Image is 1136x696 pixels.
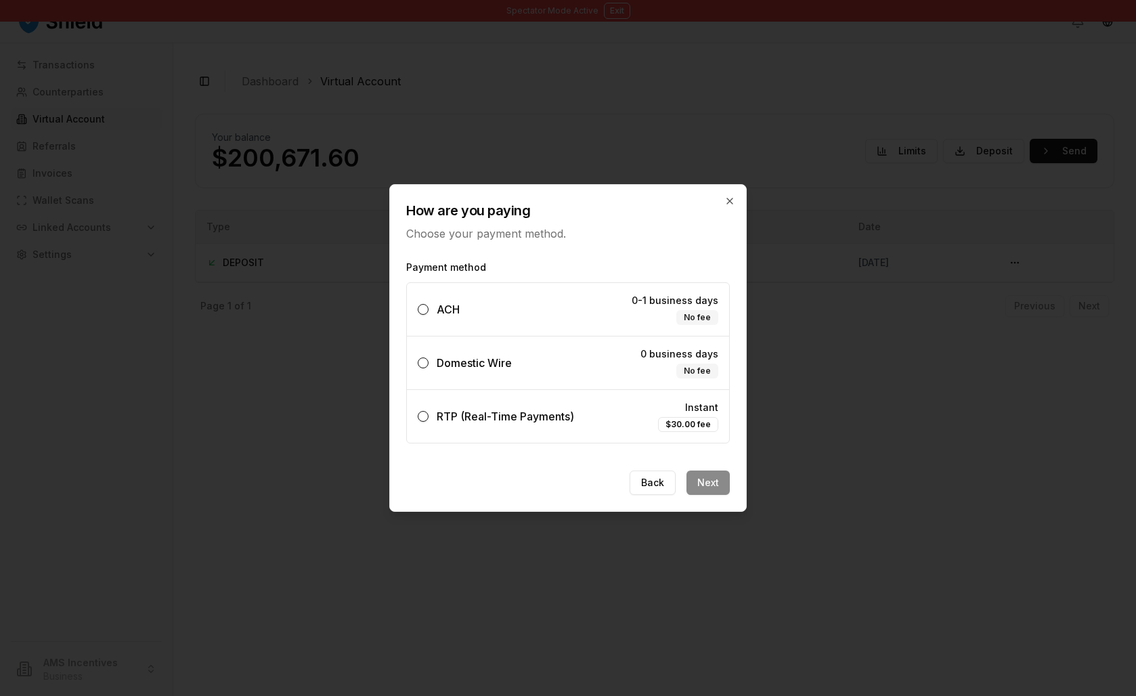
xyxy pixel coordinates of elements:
button: Domestic Wire0 business daysNo fee [418,357,429,368]
span: 0-1 business days [632,294,718,307]
span: Domestic Wire [437,356,512,370]
button: RTP (Real-Time Payments)Instant$30.00 fee [418,411,429,422]
span: ACH [437,303,460,316]
span: RTP (Real-Time Payments) [437,410,574,423]
div: No fee [676,364,718,378]
div: $30.00 fee [658,417,718,432]
p: Choose your payment method. [406,225,730,242]
h2: How are you paying [406,201,730,220]
label: Payment method [406,261,730,274]
span: 0 business days [640,347,718,361]
span: Instant [685,401,718,414]
button: Back [630,471,676,495]
button: ACH0-1 business daysNo fee [418,304,429,315]
div: No fee [676,310,718,325]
